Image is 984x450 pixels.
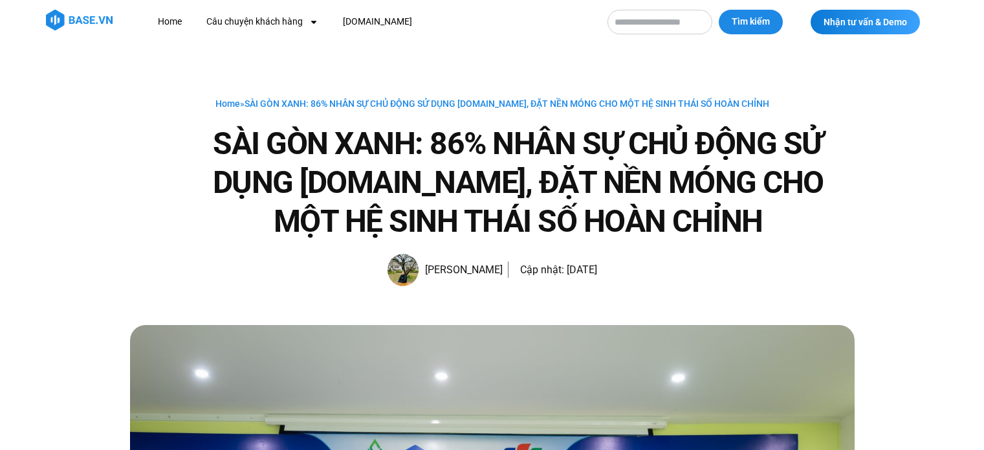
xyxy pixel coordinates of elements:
[182,124,855,241] h1: SÀI GÒN XANH: 86% NHÂN SỰ CHỦ ĐỘNG SỬ DỤNG [DOMAIN_NAME], ĐẶT NỀN MÓNG CHO MỘT HỆ SINH THÁI SỐ HO...
[148,10,595,34] nav: Menu
[719,10,783,34] button: Tìm kiếm
[520,264,564,276] span: Cập nhật:
[388,254,503,286] a: Picture of Đoàn Đức [PERSON_NAME]
[215,98,240,109] a: Home
[732,16,770,28] span: Tìm kiếm
[419,261,503,279] span: [PERSON_NAME]
[197,10,328,34] a: Câu chuyện khách hàng
[824,17,907,27] span: Nhận tư vấn & Demo
[811,10,920,34] a: Nhận tư vấn & Demo
[148,10,191,34] a: Home
[215,98,769,109] span: »
[245,98,769,109] span: SÀI GÒN XANH: 86% NHÂN SỰ CHỦ ĐỘNG SỬ DỤNG [DOMAIN_NAME], ĐẶT NỀN MÓNG CHO MỘT HỆ SINH THÁI SỐ HO...
[567,264,597,276] time: [DATE]
[333,10,422,34] a: [DOMAIN_NAME]
[388,254,419,286] img: Picture of Đoàn Đức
